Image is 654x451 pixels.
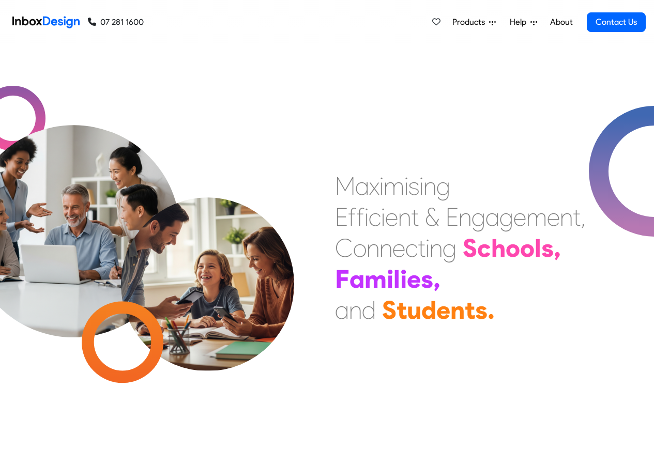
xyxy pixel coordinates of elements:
div: n [560,201,573,232]
div: i [387,263,393,294]
div: i [419,170,423,201]
div: e [407,263,421,294]
div: s [421,263,433,294]
div: e [547,201,560,232]
div: t [465,294,475,325]
a: Products [448,12,500,33]
div: S [382,294,397,325]
div: . [488,294,495,325]
div: n [367,232,379,263]
div: g [499,201,513,232]
div: s [408,170,419,201]
div: h [491,232,506,263]
div: t [573,201,581,232]
div: i [364,201,369,232]
div: x [369,170,379,201]
div: a [335,294,349,325]
div: g [443,232,457,263]
div: F [335,263,349,294]
div: i [400,263,407,294]
div: i [425,232,430,263]
div: i [404,170,408,201]
div: f [348,201,356,232]
div: a [355,170,369,201]
div: m [526,201,547,232]
div: m [364,263,387,294]
div: e [385,201,398,232]
div: , [554,232,561,263]
div: E [335,201,348,232]
div: c [477,232,491,263]
div: a [349,263,364,294]
a: Contact Us [587,12,646,32]
div: n [459,201,472,232]
div: d [362,294,376,325]
a: About [547,12,575,33]
div: m [384,170,404,201]
div: n [349,294,362,325]
a: Help [506,12,541,33]
div: f [356,201,364,232]
div: t [418,232,425,263]
div: o [520,232,535,263]
img: parents_with_child.png [99,154,316,371]
div: & [425,201,439,232]
div: s [475,294,488,325]
div: o [353,232,367,263]
span: Help [510,16,530,28]
div: s [541,232,554,263]
div: g [472,201,485,232]
div: e [392,232,405,263]
div: t [397,294,407,325]
div: o [506,232,520,263]
div: i [381,201,385,232]
div: c [405,232,418,263]
div: d [421,294,436,325]
div: C [335,232,353,263]
div: c [369,201,381,232]
div: e [513,201,526,232]
div: , [581,201,586,232]
span: Products [452,16,489,28]
div: n [430,232,443,263]
div: a [485,201,499,232]
div: i [379,170,384,201]
div: e [436,294,450,325]
div: g [436,170,450,201]
div: Maximising Efficient & Engagement, Connecting Schools, Families, and Students. [335,170,586,325]
div: , [433,263,440,294]
div: n [398,201,411,232]
div: l [393,263,400,294]
div: S [463,232,477,263]
div: M [335,170,355,201]
div: n [379,232,392,263]
div: E [446,201,459,232]
a: 07 281 1600 [88,16,144,28]
div: t [411,201,419,232]
div: n [423,170,436,201]
div: l [535,232,541,263]
div: u [407,294,421,325]
div: n [450,294,465,325]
